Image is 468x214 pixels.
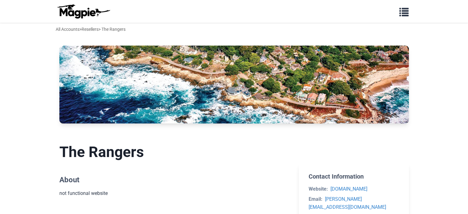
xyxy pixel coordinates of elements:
[59,143,289,161] h1: The Rangers
[56,26,126,33] div: > > The Rangers
[82,27,98,32] a: Resellers
[309,173,399,180] h2: Contact Information
[59,176,289,184] h2: About
[309,196,386,210] a: [PERSON_NAME][EMAIL_ADDRESS][DOMAIN_NAME]
[309,186,328,192] strong: Website:
[309,196,322,202] strong: Email:
[56,27,79,32] a: All Accounts
[330,186,367,192] a: [DOMAIN_NAME]
[59,46,409,123] img: The Rangers banner
[59,189,289,197] p: not functional website
[56,4,111,19] img: logo-ab69f6fb50320c5b225c76a69d11143b.png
